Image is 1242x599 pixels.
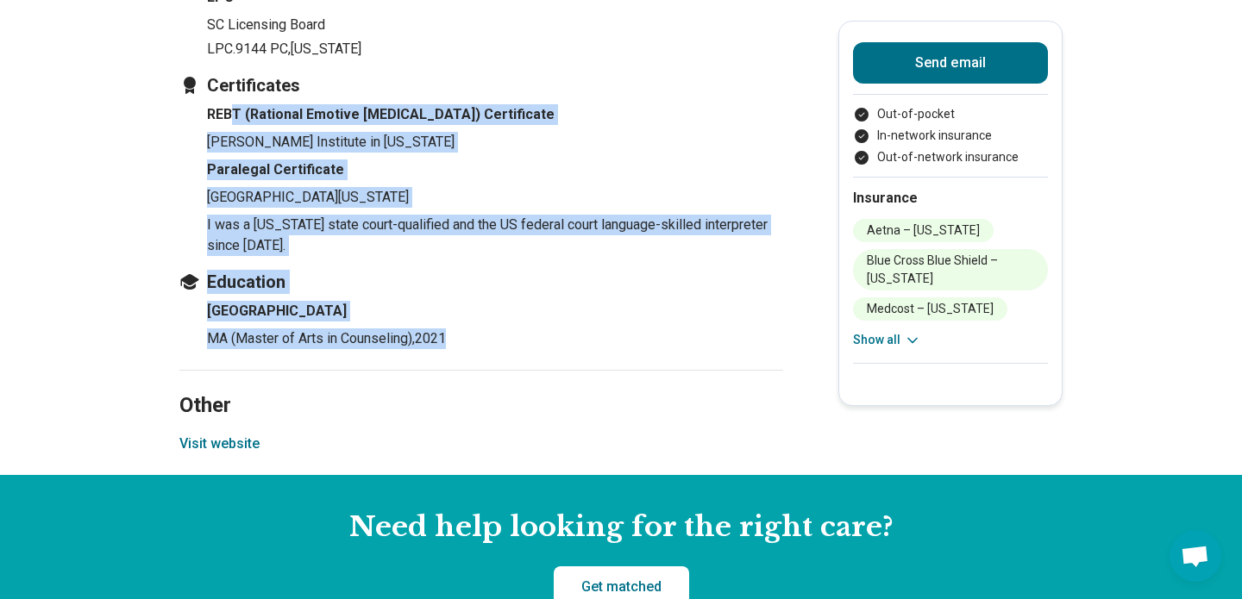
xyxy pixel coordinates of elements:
li: Out-of-pocket [853,105,1048,123]
p: [PERSON_NAME] Institute in [US_STATE] [207,132,783,153]
button: Visit website [179,434,260,454]
li: Out-of-network insurance [853,148,1048,166]
p: MA (Master of Arts in Counseling) , 2021 [207,328,783,349]
h2: Insurance [853,188,1048,209]
p: SC Licensing Board [207,15,783,35]
li: Blue Cross Blue Shield – [US_STATE] [853,249,1048,290]
li: Medcost – [US_STATE] [853,297,1007,321]
button: Show all [853,331,921,349]
button: Send email [853,42,1048,84]
h3: Education [179,270,783,294]
ul: Payment options [853,105,1048,166]
li: Aetna – [US_STATE] [853,219,994,242]
p: [GEOGRAPHIC_DATA][US_STATE] [207,187,783,208]
h2: Other [179,350,783,421]
p: I was a [US_STATE] state court-qualified and the US federal court language-skilled interpreter si... [207,215,783,256]
div: Open chat [1170,530,1221,582]
p: LPC.9144 PC [207,39,783,59]
li: In-network insurance [853,127,1048,145]
h2: Need help looking for the right care? [14,509,1228,546]
h4: Paralegal Certificate [207,159,783,180]
h4: [GEOGRAPHIC_DATA] [207,301,783,321]
h4: REBT (Rational Emotive [MEDICAL_DATA]) Certificate [207,104,783,125]
span: , [US_STATE] [288,41,361,57]
h3: Certificates [179,73,783,97]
